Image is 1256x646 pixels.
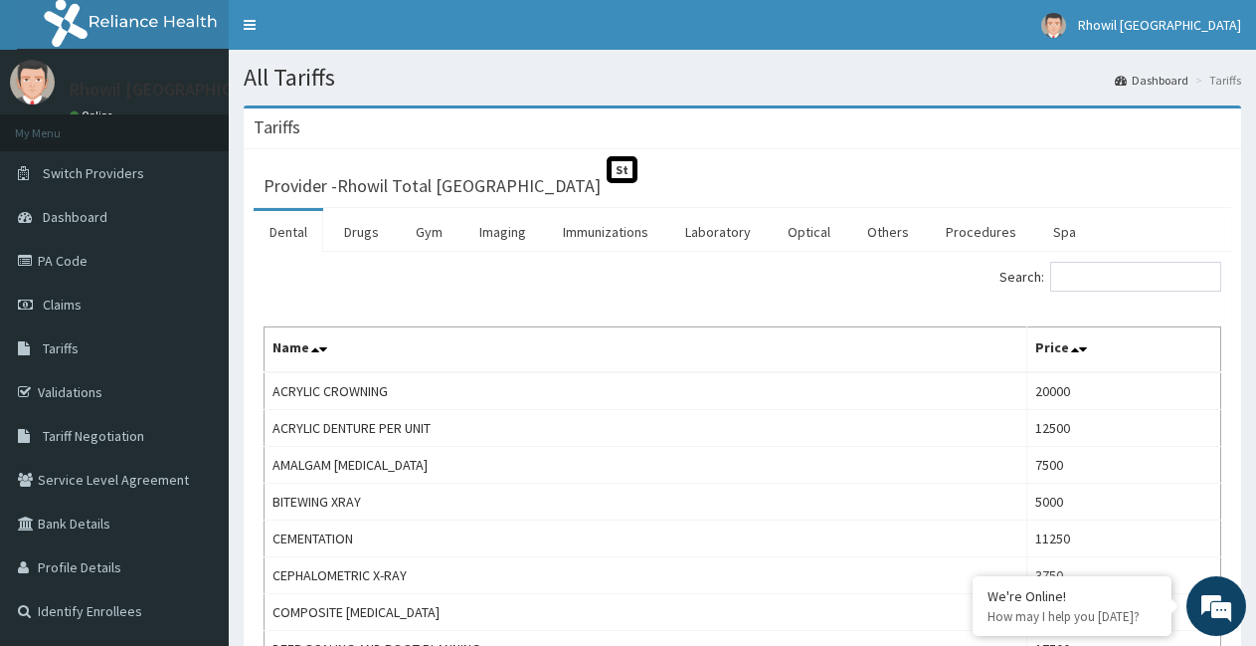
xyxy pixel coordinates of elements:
span: Tariff Negotiation [43,427,144,445]
td: COMPOSITE [MEDICAL_DATA] [265,594,1027,631]
a: Drugs [328,211,395,253]
td: ACRYLIC CROWNING [265,372,1027,410]
td: 20000 [1027,372,1221,410]
h3: Tariffs [254,118,300,136]
a: Spa [1037,211,1092,253]
span: Dashboard [43,208,107,226]
td: 3750 [1027,557,1221,594]
li: Tariffs [1190,72,1241,89]
a: Optical [772,211,846,253]
td: CEMENTATION [265,521,1027,557]
a: Imaging [463,211,542,253]
td: 5000 [1027,484,1221,521]
td: ACRYLIC DENTURE PER UNIT [265,410,1027,447]
td: BITEWING XRAY [265,484,1027,521]
input: Search: [1050,262,1221,292]
div: We're Online! [987,587,1157,605]
span: Rhowil [GEOGRAPHIC_DATA] [1078,16,1241,34]
a: Gym [400,211,458,253]
span: St [607,156,637,183]
th: Name [265,327,1027,373]
label: Search: [999,262,1221,292]
p: How may I help you today? [987,608,1157,625]
img: User Image [10,60,55,105]
img: User Image [1041,13,1066,38]
span: Claims [43,296,82,314]
span: Tariffs [43,339,79,357]
th: Price [1027,327,1221,373]
h3: Provider - Rhowil Total [GEOGRAPHIC_DATA] [264,177,601,195]
h1: All Tariffs [244,65,1241,91]
a: Immunizations [547,211,664,253]
a: Dental [254,211,323,253]
a: Dashboard [1115,72,1188,89]
td: AMALGAM [MEDICAL_DATA] [265,447,1027,484]
a: Procedures [930,211,1032,253]
a: Online [70,108,117,122]
span: Switch Providers [43,164,144,182]
td: CEPHALOMETRIC X-RAY [265,557,1027,594]
a: Laboratory [669,211,767,253]
a: Others [851,211,925,253]
td: 12500 [1027,410,1221,447]
td: 11250 [1027,521,1221,557]
p: Rhowil [GEOGRAPHIC_DATA] [70,81,289,99]
td: 7500 [1027,447,1221,484]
